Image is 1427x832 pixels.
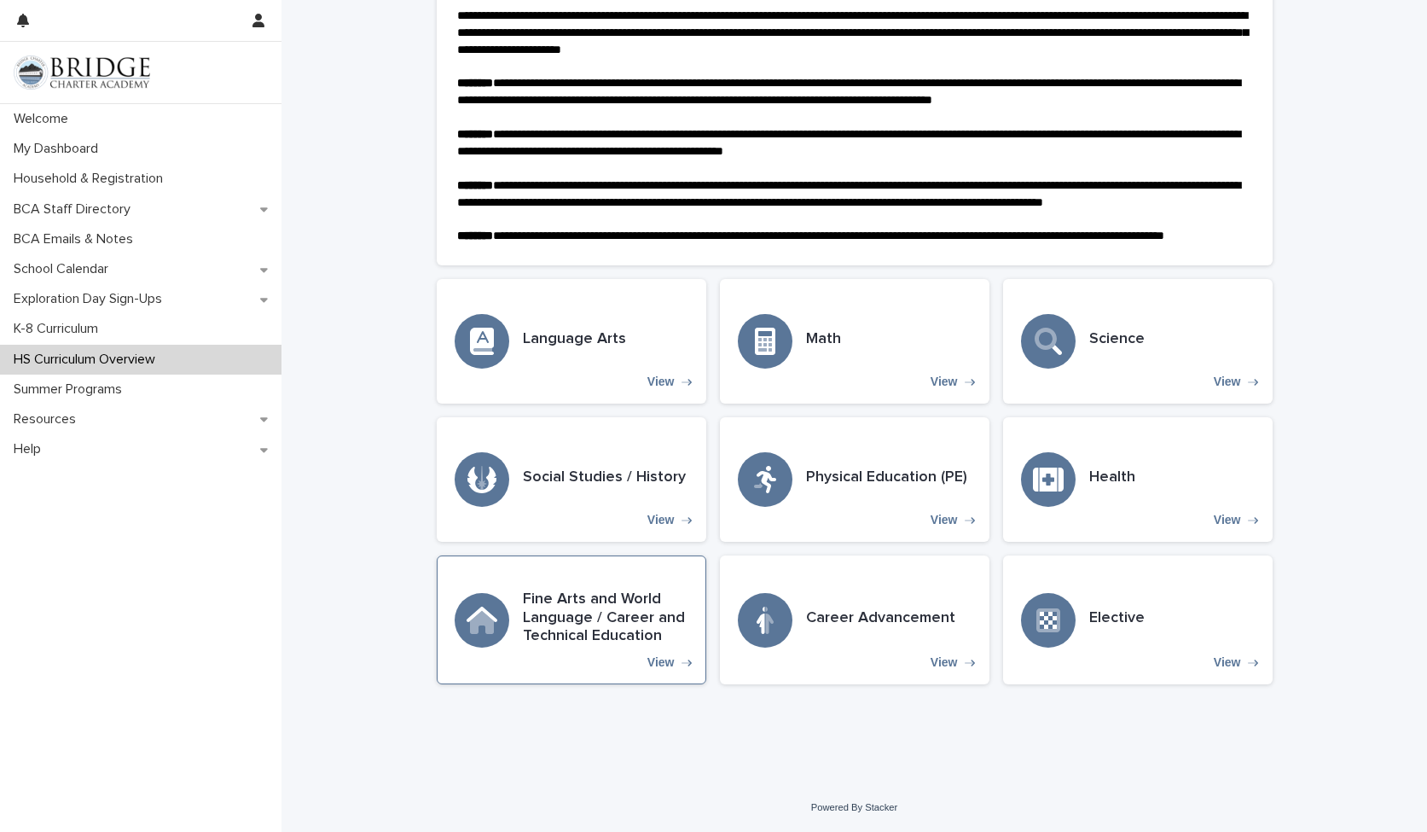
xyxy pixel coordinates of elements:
p: Summer Programs [7,381,136,398]
h3: Math [806,330,841,349]
h3: Fine Arts and World Language / Career and Technical Education [523,591,688,646]
img: V1C1m3IdTEidaUdm9Hs0 [14,55,150,90]
a: View [720,279,989,404]
a: View [1003,556,1273,684]
p: View [647,375,675,389]
a: View [1003,417,1273,542]
p: Resources [7,411,90,428]
h3: Elective [1089,609,1145,628]
h3: Social Studies / History [523,468,686,487]
h3: Science [1089,330,1145,349]
p: Household & Registration [7,171,177,187]
p: School Calendar [7,261,122,277]
p: View [931,375,958,389]
a: View [437,556,706,684]
p: View [931,655,958,670]
a: View [437,279,706,404]
a: Powered By Stacker [811,802,897,812]
h3: Physical Education (PE) [806,468,967,487]
p: Exploration Day Sign-Ups [7,291,176,307]
p: View [931,513,958,527]
h3: Career Advancement [806,609,955,628]
a: View [1003,279,1273,404]
p: View [647,655,675,670]
p: My Dashboard [7,141,112,157]
a: View [720,417,989,542]
a: View [437,417,706,542]
p: View [1214,513,1241,527]
p: View [1214,655,1241,670]
h3: Language Arts [523,330,626,349]
p: View [647,513,675,527]
p: Welcome [7,111,82,127]
p: K-8 Curriculum [7,321,112,337]
h3: Health [1089,468,1135,487]
a: View [720,556,989,684]
p: HS Curriculum Overview [7,352,169,368]
p: View [1214,375,1241,389]
p: BCA Staff Directory [7,201,144,218]
p: BCA Emails & Notes [7,231,147,247]
p: Help [7,441,55,457]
